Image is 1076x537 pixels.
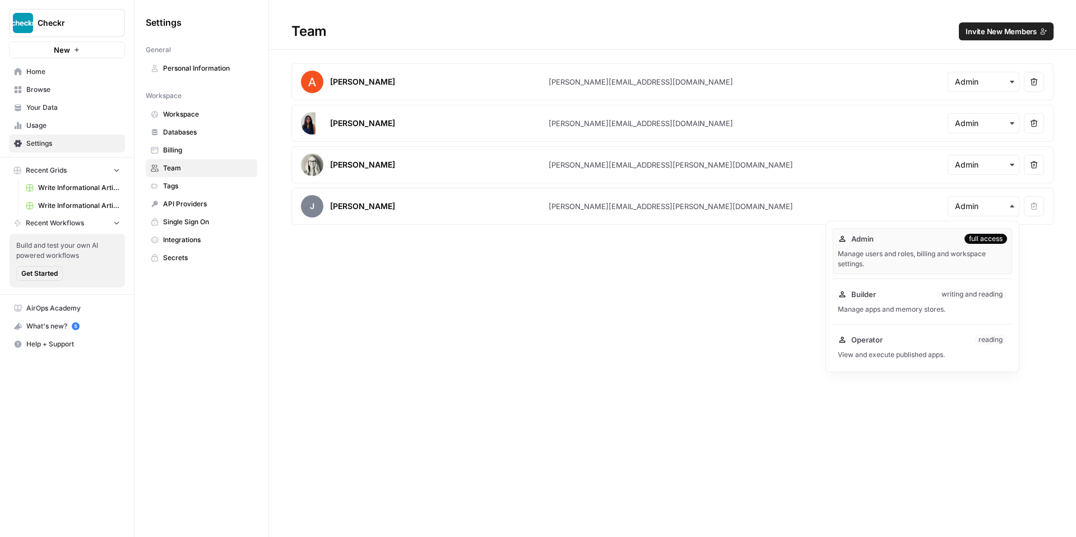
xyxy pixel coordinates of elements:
[146,195,257,213] a: API Providers
[146,159,257,177] a: Team
[549,118,733,129] div: [PERSON_NAME][EMAIL_ADDRESS][DOMAIN_NAME]
[38,183,120,193] span: Write Informational Article - B2B
[146,91,182,101] span: Workspace
[9,9,125,37] button: Workspace: Checkr
[146,59,257,77] a: Personal Information
[9,162,125,179] button: Recent Grids
[163,63,252,73] span: Personal Information
[163,253,252,263] span: Secrets
[26,121,120,131] span: Usage
[549,159,793,170] div: [PERSON_NAME][EMAIL_ADDRESS][PERSON_NAME][DOMAIN_NAME]
[955,159,1012,170] input: Admin
[16,266,63,281] button: Get Started
[959,22,1054,40] button: Invite New Members
[38,17,105,29] span: Checkr
[26,85,120,95] span: Browse
[74,323,77,329] text: 5
[26,138,120,149] span: Settings
[955,118,1012,129] input: Admin
[937,289,1007,299] div: writing and reading
[26,103,120,113] span: Your Data
[9,299,125,317] a: AirOps Academy
[9,335,125,353] button: Help + Support
[26,67,120,77] span: Home
[26,218,84,228] span: Recent Workflows
[163,217,252,227] span: Single Sign On
[838,350,1007,360] div: View and execute published apps.
[163,235,252,245] span: Integrations
[549,201,793,212] div: [PERSON_NAME][EMAIL_ADDRESS][PERSON_NAME][DOMAIN_NAME]
[301,195,323,217] span: J
[26,303,120,313] span: AirOps Academy
[13,13,33,33] img: Checkr Logo
[163,109,252,119] span: Workspace
[163,127,252,137] span: Databases
[16,240,118,261] span: Build and test your own AI powered workflows
[9,81,125,99] a: Browse
[966,26,1037,37] span: Invite New Members
[955,201,1012,212] input: Admin
[9,63,125,81] a: Home
[146,213,257,231] a: Single Sign On
[330,159,395,170] div: [PERSON_NAME]
[146,249,257,267] a: Secrets
[146,45,171,55] span: General
[851,289,876,300] span: Builder
[974,335,1007,345] div: reading
[838,304,1007,314] div: Manage apps and memory stores.
[26,339,120,349] span: Help + Support
[146,141,257,159] a: Billing
[163,181,252,191] span: Tags
[21,268,58,279] span: Get Started
[838,249,1007,269] div: Manage users and roles, billing and workspace settings.
[146,123,257,141] a: Databases
[330,201,395,212] div: [PERSON_NAME]
[9,215,125,232] button: Recent Workflows
[851,233,874,244] span: Admin
[146,16,182,29] span: Settings
[9,135,125,152] a: Settings
[146,231,257,249] a: Integrations
[163,163,252,173] span: Team
[851,334,883,345] span: Operator
[26,165,67,175] span: Recent Grids
[10,318,124,335] div: What's new?
[72,322,80,330] a: 5
[301,154,323,176] img: avatar
[964,234,1007,244] div: full access
[54,44,70,55] span: New
[301,71,323,93] img: avatar
[21,179,125,197] a: Write Informational Article - B2B
[955,76,1012,87] input: Admin
[21,197,125,215] a: Write Informational Article - B2C
[9,317,125,335] button: What's new? 5
[146,105,257,123] a: Workspace
[330,76,395,87] div: [PERSON_NAME]
[9,41,125,58] button: New
[330,118,395,129] div: [PERSON_NAME]
[146,177,257,195] a: Tags
[38,201,120,211] span: Write Informational Article - B2C
[163,145,252,155] span: Billing
[549,76,733,87] div: [PERSON_NAME][EMAIL_ADDRESS][DOMAIN_NAME]
[269,22,1076,40] div: Team
[301,112,316,135] img: avatar
[163,199,252,209] span: API Providers
[9,117,125,135] a: Usage
[9,99,125,117] a: Your Data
